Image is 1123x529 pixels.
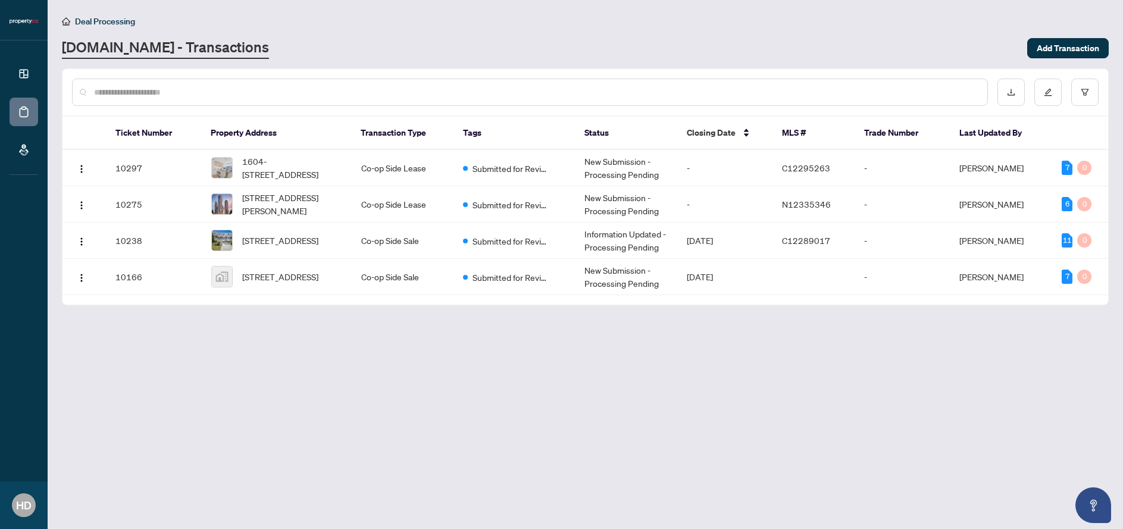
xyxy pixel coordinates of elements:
th: Trade Number [855,117,950,150]
td: - [855,259,950,295]
td: - [855,223,950,259]
button: Logo [72,195,91,214]
td: 10275 [106,186,201,223]
td: New Submission - Processing Pending [575,259,677,295]
td: Co-op Side Lease [352,186,454,223]
button: Logo [72,158,91,177]
td: New Submission - Processing Pending [575,186,677,223]
span: Submitted for Review [473,271,550,284]
span: C12295263 [782,162,830,173]
div: 0 [1077,233,1091,248]
div: 0 [1077,197,1091,211]
td: - [677,186,772,223]
span: Submitted for Review [473,234,550,248]
td: [PERSON_NAME] [950,150,1052,186]
button: Logo [72,231,91,250]
th: Tags [453,117,575,150]
td: - [855,186,950,223]
span: N12335346 [782,199,831,209]
button: edit [1034,79,1062,106]
img: logo [10,18,38,25]
span: [STREET_ADDRESS][PERSON_NAME] [242,191,342,217]
div: 11 [1062,233,1072,248]
img: thumbnail-img [212,194,232,214]
span: edit [1044,88,1052,96]
span: Deal Processing [75,16,135,27]
th: Closing Date [677,117,772,150]
div: 0 [1077,161,1091,175]
td: 10166 [106,259,201,295]
button: download [997,79,1025,106]
div: 7 [1062,270,1072,284]
th: Status [575,117,677,150]
div: 6 [1062,197,1072,211]
span: [STREET_ADDRESS] [242,234,318,247]
button: filter [1071,79,1099,106]
td: Co-op Side Sale [352,223,454,259]
td: [DATE] [677,259,772,295]
td: 10238 [106,223,201,259]
img: Logo [77,201,86,210]
span: Closing Date [687,126,736,139]
span: 1604-[STREET_ADDRESS] [242,155,342,181]
span: [STREET_ADDRESS] [242,270,318,283]
div: 0 [1077,270,1091,284]
th: Transaction Type [351,117,453,150]
td: [PERSON_NAME] [950,186,1052,223]
td: Co-op Side Sale [352,259,454,295]
button: Logo [72,267,91,286]
td: - [677,150,772,186]
th: Property Address [201,117,351,150]
span: Submitted for Review [473,162,550,175]
td: 10297 [106,150,201,186]
span: home [62,17,70,26]
td: New Submission - Processing Pending [575,150,677,186]
td: [PERSON_NAME] [950,223,1052,259]
img: Logo [77,164,86,174]
td: Information Updated - Processing Pending [575,223,677,259]
button: Add Transaction [1027,38,1109,58]
img: thumbnail-img [212,267,232,287]
span: download [1007,88,1015,96]
span: Add Transaction [1037,39,1099,58]
img: thumbnail-img [212,158,232,178]
a: [DOMAIN_NAME] - Transactions [62,37,269,59]
img: Logo [77,273,86,283]
span: HD [16,497,32,514]
td: [DATE] [677,223,772,259]
th: Last Updated By [950,117,1052,150]
th: Ticket Number [106,117,201,150]
button: Open asap [1075,487,1111,523]
td: [PERSON_NAME] [950,259,1052,295]
span: C12289017 [782,235,830,246]
td: - [855,150,950,186]
td: Co-op Side Lease [352,150,454,186]
th: MLS # [772,117,854,150]
span: filter [1081,88,1089,96]
img: thumbnail-img [212,230,232,251]
div: 7 [1062,161,1072,175]
span: Submitted for Review [473,198,550,211]
img: Logo [77,237,86,246]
